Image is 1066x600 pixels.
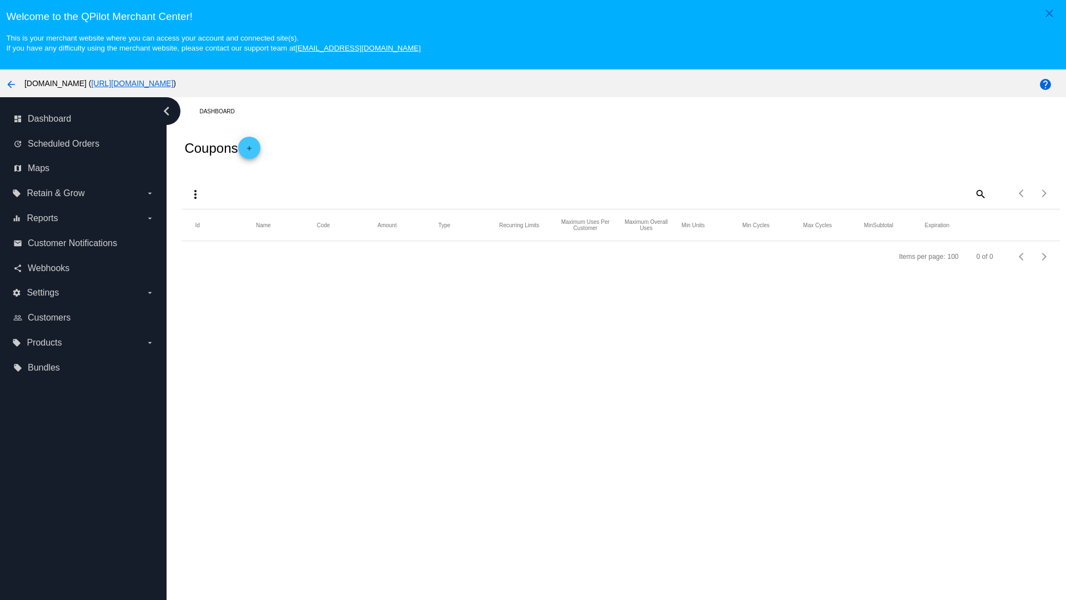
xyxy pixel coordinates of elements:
i: update [13,139,22,148]
mat-icon: add [243,144,256,158]
button: Change sorting for MaxCycles [803,222,832,228]
h2: Coupons [184,137,260,159]
i: dashboard [13,114,22,123]
span: Maps [28,163,49,173]
i: arrow_drop_down [145,189,154,198]
mat-icon: more_vert [189,188,202,201]
i: map [13,164,22,173]
i: email [13,239,22,248]
i: arrow_drop_down [145,214,154,223]
i: equalizer [12,214,21,223]
a: email Customer Notifications [13,234,154,252]
i: settings [12,288,21,297]
button: Change sorting for ExpirationDate [925,222,949,228]
span: Products [27,338,62,348]
button: Change sorting for Id [195,222,199,228]
span: Settings [27,288,59,298]
a: [EMAIL_ADDRESS][DOMAIN_NAME] [295,44,421,52]
span: Dashboard [28,114,71,124]
div: 100 [948,253,959,261]
h3: Welcome to the QPilot Merchant Center! [6,11,1059,23]
i: arrow_drop_down [145,338,154,347]
i: share [13,264,22,273]
a: Dashboard [199,103,244,120]
span: Bundles [28,363,60,373]
button: Previous page [1011,246,1033,268]
button: Change sorting for MinUnits [682,222,705,228]
a: local_offer Bundles [13,359,154,377]
button: Change sorting for DiscountType [438,222,450,228]
button: Next page [1033,182,1055,204]
span: Customers [28,313,71,323]
a: dashboard Dashboard [13,110,154,128]
span: Webhooks [28,263,69,273]
mat-icon: close [1043,7,1056,20]
mat-icon: arrow_back [4,78,18,91]
button: Change sorting for MinSubtotal [864,222,893,228]
button: Change sorting for RecurringLimits [499,222,539,228]
button: Change sorting for CustomerConversionLimits [560,219,611,231]
span: Retain & Grow [27,188,84,198]
a: share Webhooks [13,259,154,277]
small: This is your merchant website where you can access your account and connected site(s). If you hav... [6,34,420,52]
mat-icon: search [973,185,987,202]
button: Change sorting for Amount [378,222,396,228]
i: local_offer [12,189,21,198]
div: 0 of 0 [977,253,993,261]
i: chevron_left [158,102,175,120]
i: arrow_drop_down [145,288,154,297]
button: Change sorting for SiteConversionLimits [621,219,672,231]
span: Reports [27,213,58,223]
a: update Scheduled Orders [13,135,154,153]
button: Change sorting for MinCycles [742,222,770,228]
span: Scheduled Orders [28,139,99,149]
button: Next page [1033,246,1055,268]
i: people_outline [13,313,22,322]
i: local_offer [12,338,21,347]
div: Items per page: [899,253,945,261]
button: Previous page [1011,182,1033,204]
button: Change sorting for Code [316,222,330,228]
i: local_offer [13,363,22,372]
a: map Maps [13,159,154,177]
button: Change sorting for Name [256,222,271,228]
span: Customer Notifications [28,238,117,248]
a: people_outline Customers [13,309,154,327]
a: [URL][DOMAIN_NAME] [91,79,173,88]
span: [DOMAIN_NAME] ( ) [24,79,176,88]
mat-icon: help [1039,78,1052,91]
